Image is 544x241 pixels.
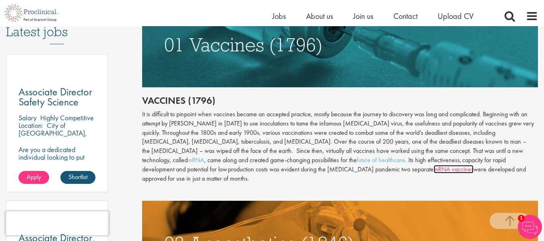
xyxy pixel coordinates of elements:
[272,11,286,21] a: Jobs
[40,113,94,122] p: Highly Competitive
[19,113,37,122] span: Salary
[353,11,373,21] a: Join us
[19,171,49,184] a: Apply
[19,146,95,207] p: Are you a dedicated individual looking to put your expertise to work fully flexibly in a remote p...
[19,87,95,107] a: Associate Director Safety Science
[19,121,87,145] p: City of [GEOGRAPHIC_DATA], [GEOGRAPHIC_DATA]
[142,2,538,87] img: vaccines
[6,211,109,235] iframe: reCAPTCHA
[518,215,542,239] img: Chatbot
[393,11,418,21] a: Contact
[188,156,204,164] a: mRNA
[518,215,525,222] span: 1
[60,171,95,184] a: Shortlist
[19,85,92,109] span: Associate Director Safety Science
[19,121,43,130] span: Location:
[357,156,405,164] a: future of healthcare
[142,110,538,183] div: It is difficult to pinpoint when vaccines became an accepted practice, mostly because the journey...
[438,11,474,21] a: Upload CV
[142,95,538,106] h2: Vaccines (1796)
[306,11,333,21] a: About us
[27,173,41,181] span: Apply
[434,165,474,173] a: mRNA vaccines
